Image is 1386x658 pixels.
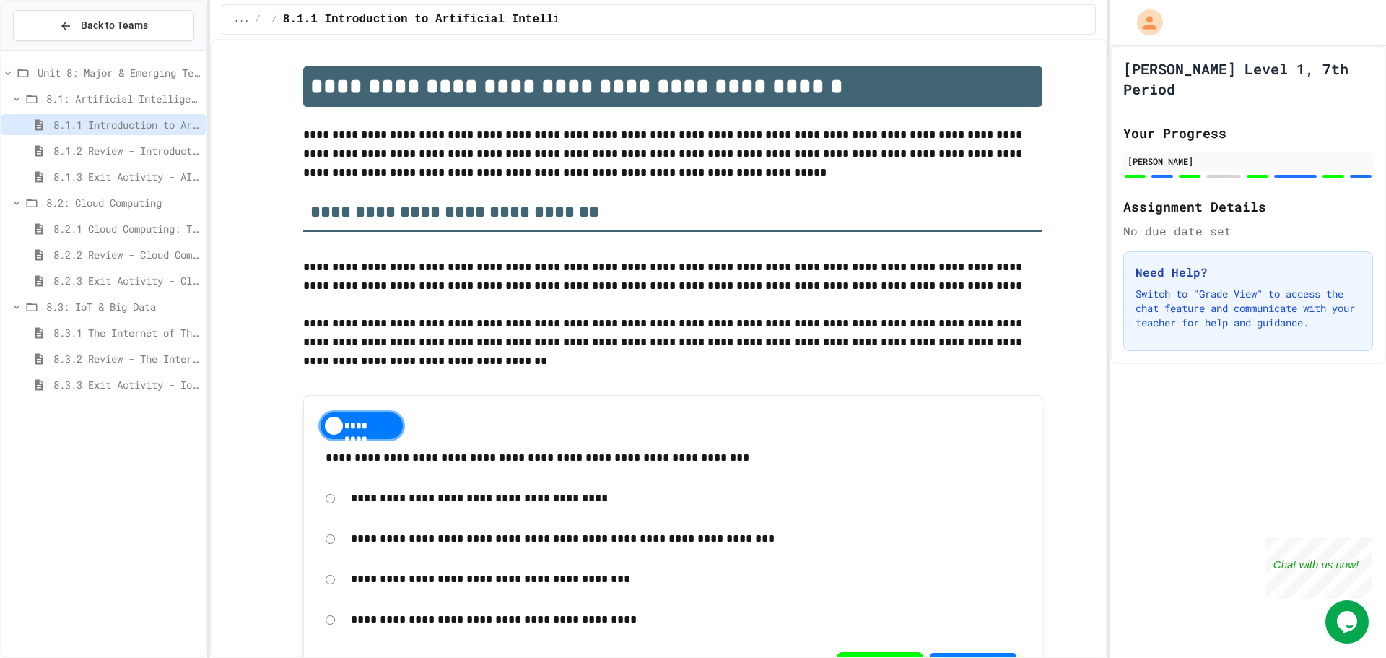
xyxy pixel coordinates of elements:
[1266,537,1372,599] iframe: chat widget
[46,299,200,314] span: 8.3: IoT & Big Data
[53,117,200,132] span: 8.1.1 Introduction to Artificial Intelligence
[1123,123,1373,143] h2: Your Progress
[1136,264,1361,281] h3: Need Help?
[1123,222,1373,240] div: No due date set
[283,11,595,28] span: 8.1.1 Introduction to Artificial Intelligence
[53,325,200,340] span: 8.3.1 The Internet of Things and Big Data: Our Connected Digital World
[1123,59,1373,99] h1: [PERSON_NAME] Level 1, 7th Period
[46,91,200,106] span: 8.1: Artificial Intelligence Basics
[1325,600,1372,644] iframe: chat widget
[53,377,200,392] span: 8.3.3 Exit Activity - IoT Data Detective Challenge
[53,351,200,366] span: 8.3.2 Review - The Internet of Things and Big Data
[13,10,194,41] button: Back to Teams
[81,18,148,33] span: Back to Teams
[53,143,200,158] span: 8.1.2 Review - Introduction to Artificial Intelligence
[1122,6,1167,39] div: My Account
[38,65,200,80] span: Unit 8: Major & Emerging Technologies
[53,273,200,288] span: 8.2.3 Exit Activity - Cloud Service Detective
[255,14,260,25] span: /
[53,221,200,236] span: 8.2.1 Cloud Computing: Transforming the Digital World
[1136,287,1361,330] p: Switch to "Grade View" to access the chat feature and communicate with your teacher for help and ...
[53,169,200,184] span: 8.1.3 Exit Activity - AI Detective
[1128,155,1369,168] div: [PERSON_NAME]
[46,195,200,210] span: 8.2: Cloud Computing
[53,247,200,262] span: 8.2.2 Review - Cloud Computing
[272,14,277,25] span: /
[1123,196,1373,217] h2: Assignment Details
[234,14,250,25] span: ...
